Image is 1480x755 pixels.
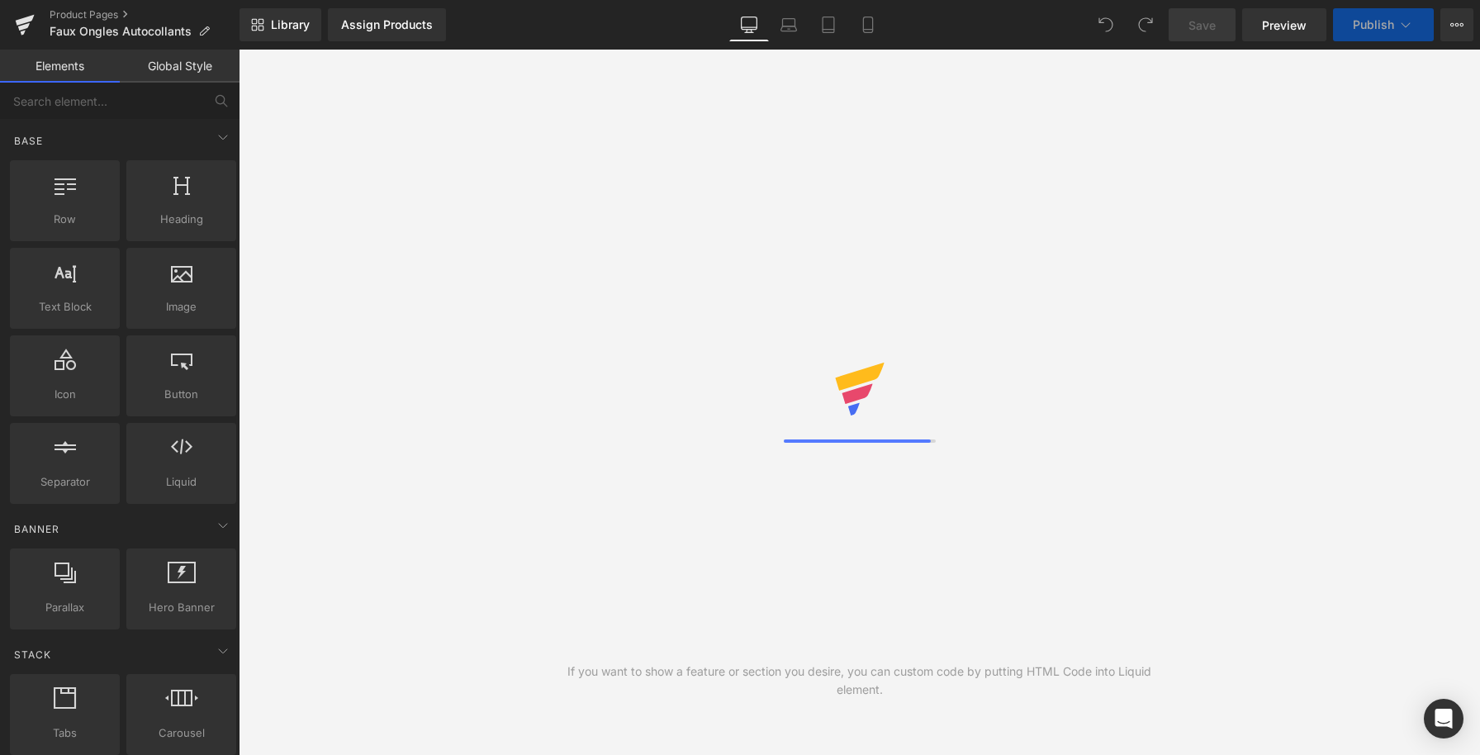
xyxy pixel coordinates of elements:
span: Icon [15,386,115,403]
span: Separator [15,473,115,491]
a: Preview [1242,8,1326,41]
span: Liquid [131,473,231,491]
span: Save [1188,17,1216,34]
span: Text Block [15,298,115,316]
button: Publish [1333,8,1434,41]
span: Button [131,386,231,403]
span: Heading [131,211,231,228]
span: Base [12,133,45,149]
a: Product Pages [50,8,240,21]
span: Hero Banner [131,599,231,616]
button: More [1440,8,1473,41]
a: Global Style [120,50,240,83]
a: Laptop [769,8,809,41]
span: Image [131,298,231,316]
span: Library [271,17,310,32]
div: If you want to show a feature or section you desire, you can custom code by putting HTML Code int... [549,662,1170,699]
a: New Library [240,8,321,41]
div: Open Intercom Messenger [1424,699,1463,738]
span: Tabs [15,724,115,742]
a: Mobile [848,8,888,41]
button: Redo [1129,8,1162,41]
a: Tablet [809,8,848,41]
span: Banner [12,521,61,537]
a: Desktop [729,8,769,41]
span: Carousel [131,724,231,742]
span: Preview [1262,17,1307,34]
span: Parallax [15,599,115,616]
span: Row [15,211,115,228]
span: Stack [12,647,53,662]
span: Publish [1353,18,1394,31]
div: Assign Products [341,18,433,31]
button: Undo [1089,8,1122,41]
span: Faux Ongles Autocollants [50,25,192,38]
